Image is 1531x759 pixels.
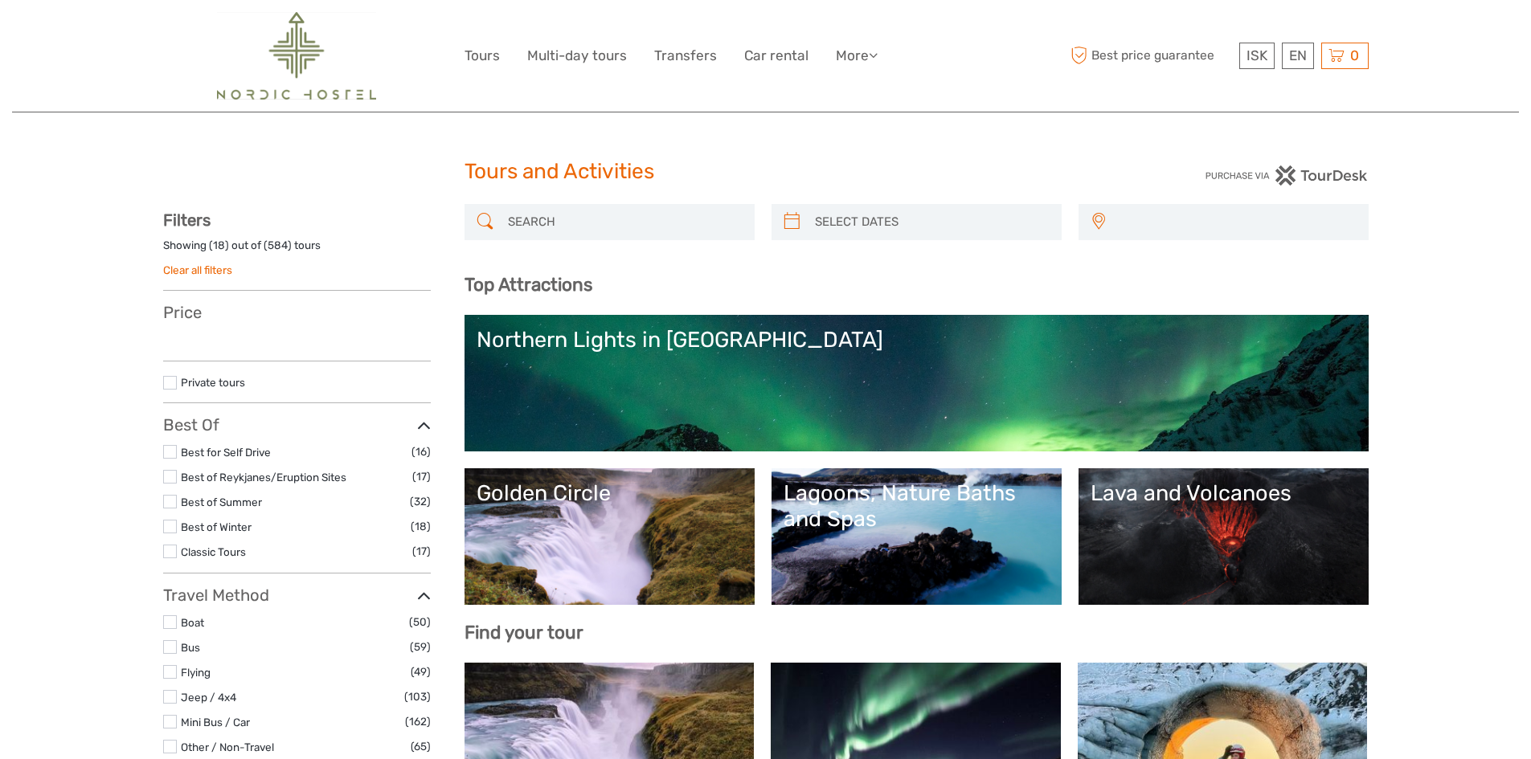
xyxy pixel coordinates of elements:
[163,210,211,230] strong: Filters
[1205,165,1368,186] img: PurchaseViaTourDesk.png
[181,376,245,389] a: Private tours
[411,517,431,536] span: (18)
[411,663,431,681] span: (49)
[163,263,232,276] a: Clear all filters
[1348,47,1361,63] span: 0
[1246,47,1267,63] span: ISK
[404,688,431,706] span: (103)
[1067,43,1235,69] span: Best price guarantee
[163,586,431,605] h3: Travel Method
[744,44,808,67] a: Car rental
[410,492,431,511] span: (32)
[217,12,376,100] img: 2454-61f15230-a6bf-4303-aa34-adabcbdb58c5_logo_big.png
[181,446,271,459] a: Best for Self Drive
[477,327,1357,439] a: Northern Lights in [GEOGRAPHIC_DATA]
[181,471,346,484] a: Best of Reykjanes/Eruption Sites
[465,274,592,296] b: Top Attractions
[181,691,236,704] a: Jeep / 4x4
[784,480,1050,593] a: Lagoons, Nature Baths and Spas
[654,44,717,67] a: Transfers
[808,208,1054,236] input: SELECT DATES
[1282,43,1314,69] div: EN
[477,480,743,593] a: Golden Circle
[213,238,225,253] label: 18
[181,496,262,508] a: Best of Summer
[181,520,252,533] a: Best of Winter
[411,737,431,756] span: (65)
[181,545,246,558] a: Classic Tours
[412,542,431,561] span: (17)
[501,208,747,236] input: SEARCH
[163,303,431,322] h3: Price
[1091,480,1357,593] a: Lava and Volcanoes
[163,238,431,263] div: Showing ( ) out of ( ) tours
[411,443,431,461] span: (16)
[527,44,627,67] a: Multi-day tours
[181,716,250,728] a: Mini Bus / Car
[268,238,288,253] label: 584
[477,480,743,506] div: Golden Circle
[477,327,1357,353] div: Northern Lights in [GEOGRAPHIC_DATA]
[836,44,878,67] a: More
[181,641,200,654] a: Bus
[410,638,431,656] span: (59)
[465,159,1067,185] h1: Tours and Activities
[1091,480,1357,506] div: Lava and Volcanoes
[163,415,431,435] h3: Best Of
[181,616,204,629] a: Boat
[465,44,500,67] a: Tours
[465,622,583,643] b: Find your tour
[181,741,274,753] a: Other / Non-Travel
[181,666,211,679] a: Flying
[409,613,431,631] span: (50)
[405,712,431,731] span: (162)
[784,480,1050,533] div: Lagoons, Nature Baths and Spas
[412,467,431,486] span: (17)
